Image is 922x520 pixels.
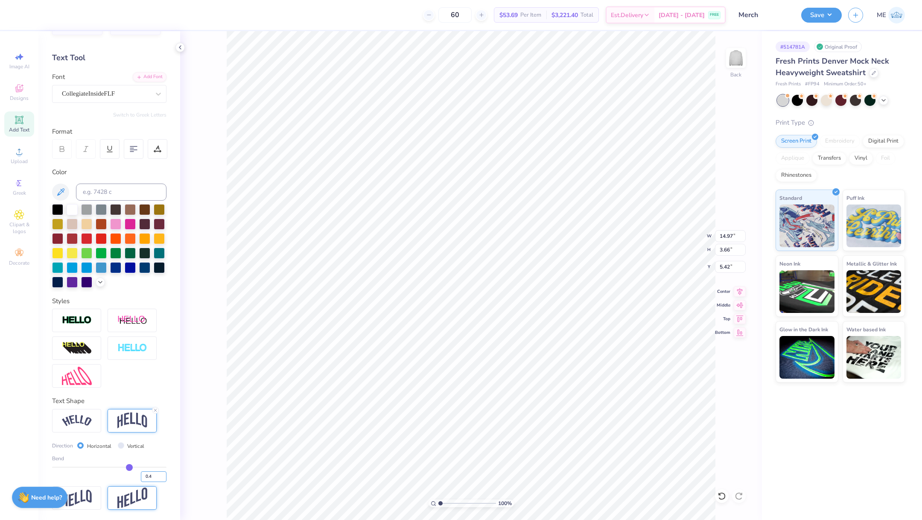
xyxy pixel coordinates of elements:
span: Neon Ink [779,259,800,268]
span: FREE [710,12,719,18]
span: Direction [52,442,73,450]
input: – – [438,7,472,23]
label: Vertical [127,442,144,450]
img: Back [727,50,744,67]
span: Glow in the Dark Ink [779,325,828,334]
label: Font [52,72,65,82]
span: $53.69 [499,11,518,20]
div: Digital Print [863,135,904,148]
img: Metallic & Glitter Ink [846,270,902,313]
span: # FP94 [805,81,820,88]
img: Puff Ink [846,204,902,247]
div: Text Shape [52,396,166,406]
img: Stroke [62,316,92,325]
img: Rise [117,488,147,508]
strong: Need help? [31,494,62,502]
div: Foil [875,152,896,165]
span: Bottom [715,330,730,336]
img: Shadow [117,315,147,326]
div: Embroidery [820,135,860,148]
div: Styles [52,296,166,306]
img: Arc [62,415,92,427]
div: # 514781A [776,41,810,52]
span: Designs [10,95,29,102]
a: ME [877,7,905,23]
button: Save [801,8,842,23]
span: ME [877,10,886,20]
span: Fresh Prints [776,81,801,88]
span: Fresh Prints Denver Mock Neck Heavyweight Sweatshirt [776,56,889,78]
div: Format [52,127,167,137]
img: Flag [62,490,92,506]
span: Puff Ink [846,193,864,202]
span: Per Item [520,11,541,20]
span: 100 % [498,500,512,507]
span: [DATE] - [DATE] [659,11,705,20]
span: Greek [13,190,26,196]
span: Center [715,289,730,295]
span: Standard [779,193,802,202]
input: Untitled Design [732,6,795,23]
div: Text Tool [52,52,166,64]
span: Minimum Order: 50 + [824,81,867,88]
input: e.g. 7428 c [76,184,166,201]
img: Water based Ink [846,336,902,379]
span: Bend [52,455,64,462]
img: Negative Space [117,343,147,353]
label: Horizontal [87,442,111,450]
span: $3,221.40 [551,11,578,20]
div: Screen Print [776,135,817,148]
span: Upload [11,158,28,165]
span: Middle [715,302,730,308]
span: Image AI [9,63,29,70]
img: Maria Espena [888,7,905,23]
div: Transfers [812,152,846,165]
div: Vinyl [849,152,873,165]
div: Print Type [776,118,905,128]
span: Total [581,11,593,20]
div: Color [52,167,166,177]
img: Glow in the Dark Ink [779,336,834,379]
div: Rhinestones [776,169,817,182]
div: Applique [776,152,810,165]
button: Switch to Greek Letters [113,111,166,118]
img: 3d Illusion [62,342,92,355]
img: Neon Ink [779,270,834,313]
span: Clipart & logos [4,221,34,235]
span: Metallic & Glitter Ink [846,259,897,268]
span: Add Text [9,126,29,133]
div: Original Proof [814,41,862,52]
img: Standard [779,204,834,247]
img: Free Distort [62,367,92,385]
img: Arch [117,412,147,429]
div: Back [730,71,741,79]
div: Add Font [133,72,166,82]
span: Water based Ink [846,325,886,334]
span: Decorate [9,260,29,266]
span: Top [715,316,730,322]
span: Est. Delivery [611,11,643,20]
